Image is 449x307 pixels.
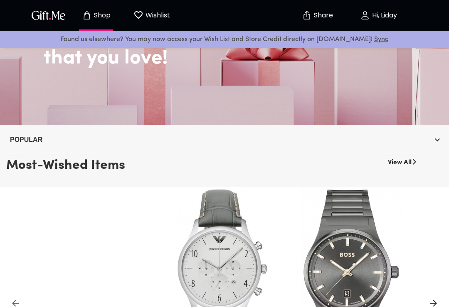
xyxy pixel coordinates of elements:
[6,154,125,177] h3: Most-Wished Items
[337,2,420,29] button: Hi, Liday
[129,2,175,29] button: Wishlist page
[302,10,312,20] img: secure
[303,1,332,30] button: Share
[92,12,111,19] p: Shop
[143,10,170,21] p: Wishlist
[370,12,397,19] p: Hi, Liday
[7,34,442,45] p: Found us elsewhere? You may now access your Wish List and Store Credit directly on [DOMAIN_NAME]!
[10,134,439,145] span: Popular
[7,132,442,147] button: Popular
[44,46,443,71] h2: that you love!
[374,36,388,43] a: Sync
[30,9,67,21] img: GiftMe Logo
[73,2,119,29] button: Store page
[29,10,68,20] button: GiftMe Logo
[388,154,412,168] a: View All
[312,12,333,19] p: Share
